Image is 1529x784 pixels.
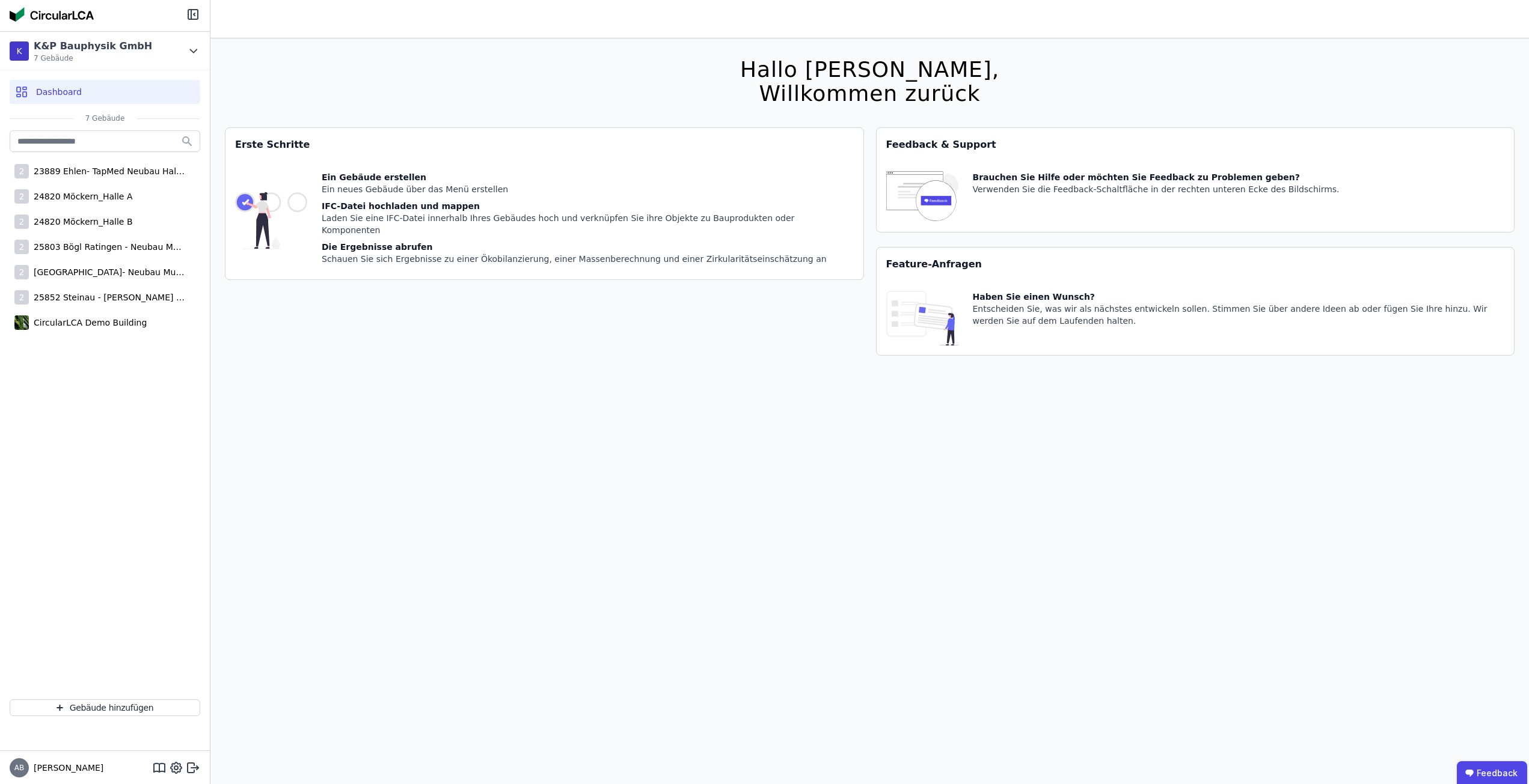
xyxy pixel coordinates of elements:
[29,317,147,329] div: CircularLCA Demo Building
[29,190,132,202] div: 24820 Möckern_Halle A
[740,58,999,82] div: Hallo [PERSON_NAME],
[14,240,29,254] div: 2
[973,291,1505,303] div: Haben Sie einen Wunsch?
[14,265,29,279] div: 2
[14,313,29,332] img: CircularLCA Demo Building
[322,253,854,265] div: Schauen Sie sich Ergebnisse zu einer Ökobilanzierung, einer Massenberechnung und einer Zirkularit...
[973,171,1340,183] div: Brauchen Sie Hilfe oder möchten Sie Feedback zu Problemen geben?
[14,214,29,229] div: 2
[322,171,854,183] div: Ein Gebäude erstellen
[322,241,854,253] div: Die Ergebnisse abrufen
[29,762,103,774] span: [PERSON_NAME]
[877,128,1515,162] div: Feedback & Support
[36,86,82,98] span: Dashboard
[34,53,152,63] span: 7 Gebäude
[225,128,863,162] div: Erste Schritte
[740,82,999,106] div: Willkommen zurück
[322,200,854,212] div: IFC-Datei hochladen und mappen
[322,212,854,236] div: Laden Sie eine IFC-Datei innerhalb Ihres Gebäudes hoch und verknüpfen Sie ihre Objekte zu Bauprod...
[14,764,24,771] span: AB
[29,165,185,177] div: 23889 Ehlen- TapMed Neubau Halle 2
[29,291,185,303] div: 25852 Steinau - [PERSON_NAME] Logistikzentrum
[10,699,200,716] button: Gebäude hinzufügen
[29,216,133,228] div: 24820 Möckern_Halle B
[886,171,958,222] img: feedback-icon-HCTs5lye.svg
[29,266,185,278] div: [GEOGRAPHIC_DATA]- Neubau Multi-User Center
[322,183,854,195] div: Ein neues Gebäude über das Menü erstellen
[877,248,1515,281] div: Feature-Anfragen
[29,241,185,253] div: 25803 Bögl Ratingen - Neubau Multi-User Center
[886,291,958,345] img: feature_request_tile-UiXE1qGU.svg
[973,183,1340,195] div: Verwenden Sie die Feedback-Schaltfläche in der rechten unteren Ecke des Bildschirms.
[10,41,29,61] div: K
[14,189,29,204] div: 2
[14,164,29,178] div: 2
[34,39,152,53] div: K&P Bauphysik GmbH
[73,114,137,123] span: 7 Gebäude
[10,7,94,22] img: Concular
[973,303,1505,327] div: Entscheiden Sie, was wir als nächstes entwickeln sollen. Stimmen Sie über andere Ideen ab oder fü...
[235,171,307,270] img: getting_started_tile-DrF_GRSv.svg
[14,290,29,305] div: 2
